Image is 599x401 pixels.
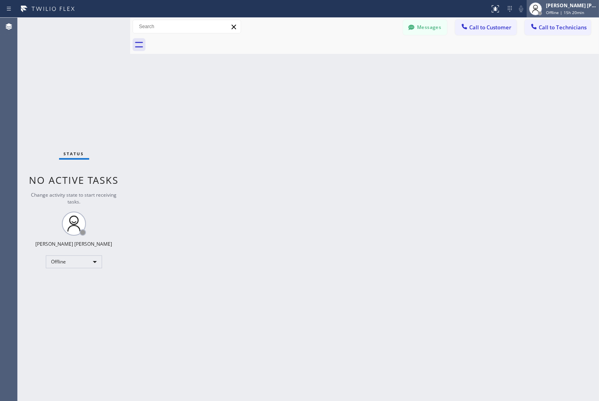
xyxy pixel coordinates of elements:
input: Search [133,20,241,33]
span: No active tasks [29,173,119,187]
button: Call to Technicians [525,20,591,35]
span: Call to Customer [469,24,511,31]
span: Status [64,151,84,156]
span: Offline | 15h 20min [546,10,584,15]
div: [PERSON_NAME] [PERSON_NAME] [546,2,597,9]
div: Offline [46,255,102,268]
span: Call to Technicians [539,24,587,31]
span: Change activity state to start receiving tasks. [31,191,117,205]
button: Call to Customer [455,20,517,35]
button: Mute [515,3,527,14]
div: [PERSON_NAME] [PERSON_NAME] [36,241,112,247]
button: Messages [403,20,447,35]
